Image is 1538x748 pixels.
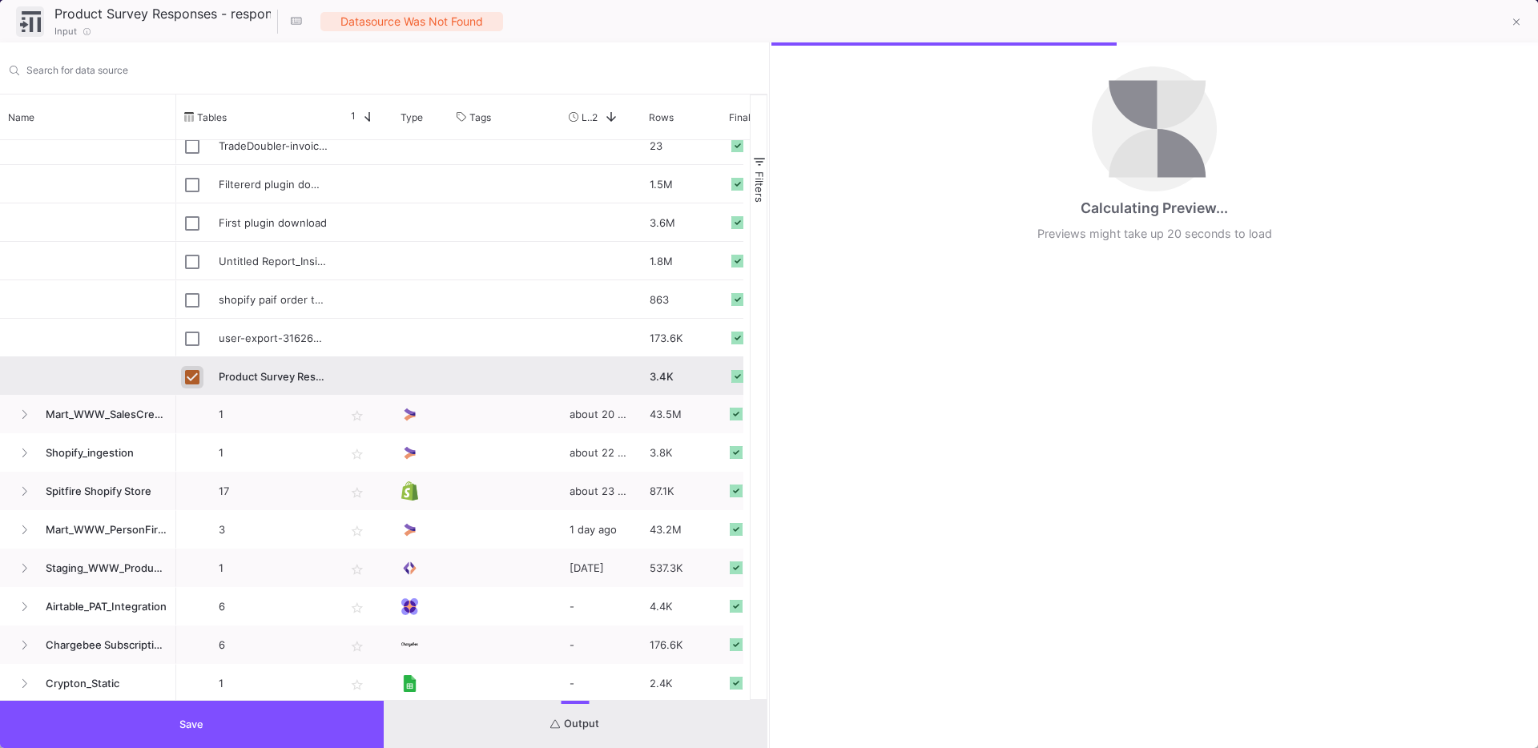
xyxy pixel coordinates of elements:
div: 1.5M [641,165,721,203]
div: 23 [641,127,721,164]
div: Press SPACE to select this row. [176,164,1105,203]
div: - [561,625,641,664]
div: Previews might take up 20 seconds to load [1037,225,1272,243]
div: 43.5M [641,395,721,433]
div: 87.1K [641,472,721,510]
div: - [561,587,641,625]
img: SQL Model [401,560,418,577]
span: Output [550,718,599,730]
span: Crypton_Static [36,665,167,702]
div: Press SPACE to select this row. [176,126,1105,164]
div: about 20 hours ago [561,395,641,433]
div: Untitled Report_Insights_[DATE]_to_[DATE] (1).csv [219,243,328,280]
span: Chargebee Subscriptions [36,626,167,664]
span: 2 [592,111,598,123]
span: Last Used [582,111,592,123]
span: Airtable_PAT_Integration [36,588,167,625]
div: 2.4K [641,664,721,702]
div: Calculating Preview... [1081,198,1228,219]
p: 17 [219,473,328,510]
img: Chargebee [401,642,418,648]
button: Hotkeys List [280,6,312,38]
div: Press SPACE to select this row. [176,241,1105,279]
span: Staging_WWW_Product_Pairs [36,549,167,587]
button: Output [384,701,767,748]
div: First plugin download [219,204,328,242]
span: Tables [197,111,227,123]
img: UI Model [401,521,418,538]
span: Spitfire Shopify Store [36,473,167,510]
div: Filtererd plugin downloaders - date of first [219,166,328,203]
span: Mart_WWW_PersonFirstOrders [36,511,167,549]
img: [Legacy] Google Sheets [401,675,418,692]
input: Search for name, tables, ... [26,64,758,76]
div: - [561,664,641,702]
div: user-export-3162643-2025_07_02_10_20_05.csv [219,320,328,357]
div: Datasource was not found [320,12,503,31]
div: 3.4K [641,357,721,395]
p: 1 [219,549,328,587]
div: 1.8M [641,242,721,279]
div: 43.2M [641,510,721,549]
span: Shopify_ingestion [36,434,167,472]
span: Save [179,718,203,730]
p: 3 [219,511,328,549]
img: input-ui.svg [20,11,41,32]
span: Input [54,25,77,38]
div: 3.8K [641,433,721,472]
div: Final Status [729,99,859,135]
p: 6 [219,626,328,664]
input: Node Title... [50,3,275,24]
p: 1 [219,434,328,472]
img: Integration [401,598,418,615]
img: UI Model [401,406,418,423]
span: 1 [344,110,356,124]
p: 1 [219,396,328,433]
p: 1 [219,665,328,702]
span: Filters [753,171,766,203]
div: 173.6K [641,319,721,356]
div: Press SPACE to select this row. [176,203,1105,241]
div: about 23 hours ago [561,472,641,510]
p: 6 [219,588,328,625]
div: 1 day ago [561,510,641,549]
img: UI Model [401,444,418,461]
div: shopify paif order to 4550.csv [219,281,328,319]
div: 863 [641,280,721,318]
span: Rows [649,111,674,123]
div: Press SPACE to select this row. [176,318,1105,356]
div: 537.3K [641,549,721,587]
span: Name [8,111,34,123]
span: Mart_WWW_SalesCredits_Enriched [36,396,167,433]
div: 4.4K [641,587,721,625]
img: Shopify [401,481,418,501]
span: Tags [469,111,491,123]
div: [DATE] [561,549,641,587]
img: loading.svg [1092,66,1217,191]
div: Product Survey Responses - responses.csv [219,358,328,396]
div: Press SPACE to deselect this row. [176,356,1105,395]
div: 3.6M [641,203,721,241]
div: about 22 hours ago [561,433,641,472]
div: 176.6K [641,625,721,664]
div: TradeDoubler-invoice breakdown check.xlsx [219,127,328,165]
span: Type [401,111,423,123]
div: Press SPACE to select this row. [176,279,1105,318]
